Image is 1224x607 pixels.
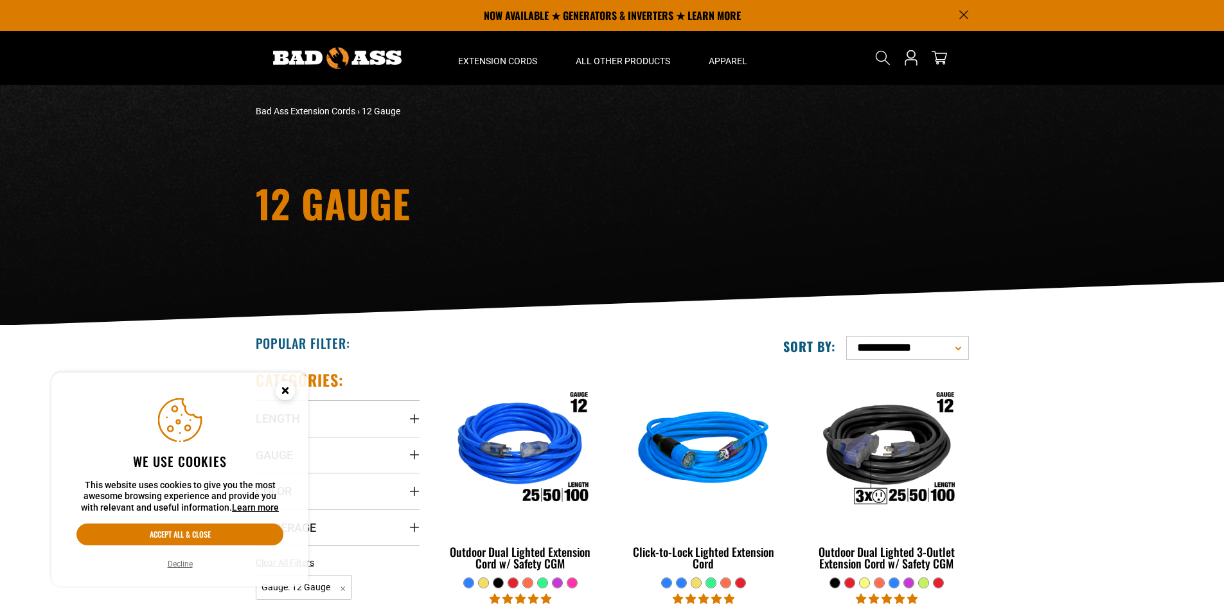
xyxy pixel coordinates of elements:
[709,55,747,67] span: Apparel
[556,31,689,85] summary: All Other Products
[689,31,767,85] summary: Apparel
[164,558,197,570] button: Decline
[623,376,785,524] img: blue
[783,338,836,355] label: Sort by:
[256,400,420,436] summary: Length
[806,376,968,524] img: Outdoor Dual Lighted 3-Outlet Extension Cord w/ Safety CGM
[232,502,279,513] a: Learn more
[439,376,601,524] img: Outdoor Dual Lighted Extension Cord w/ Safety CGM
[439,370,603,577] a: Outdoor Dual Lighted Extension Cord w/ Safety CGM Outdoor Dual Lighted Extension Cord w/ Safety CGM
[76,480,283,514] p: This website uses cookies to give you the most awesome browsing experience and provide you with r...
[873,48,893,68] summary: Search
[256,335,350,351] h2: Popular Filter:
[621,546,785,569] div: Click-to-Lock Lighted Extension Cord
[856,593,918,605] span: 4.80 stars
[256,575,353,600] span: Gauge: 12 Gauge
[256,473,420,509] summary: Color
[76,453,283,470] h2: We use cookies
[362,106,400,116] span: 12 Gauge
[76,523,283,545] button: Accept all & close
[256,581,353,593] a: Gauge: 12 Gauge
[51,373,308,587] aside: Cookie Consent
[256,184,725,222] h1: 12 Gauge
[621,370,785,577] a: blue Click-to-Lock Lighted Extension Cord
[256,437,420,473] summary: Gauge
[256,370,344,390] h2: Categories:
[256,105,725,118] nav: breadcrumbs
[439,546,603,569] div: Outdoor Dual Lighted Extension Cord w/ Safety CGM
[458,55,537,67] span: Extension Cords
[804,370,968,577] a: Outdoor Dual Lighted 3-Outlet Extension Cord w/ Safety CGM Outdoor Dual Lighted 3-Outlet Extensio...
[273,48,402,69] img: Bad Ass Extension Cords
[256,509,420,545] summary: Amperage
[256,106,355,116] a: Bad Ass Extension Cords
[576,55,670,67] span: All Other Products
[490,593,551,605] span: 4.81 stars
[804,546,968,569] div: Outdoor Dual Lighted 3-Outlet Extension Cord w/ Safety CGM
[439,31,556,85] summary: Extension Cords
[357,106,360,116] span: ›
[673,593,734,605] span: 4.87 stars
